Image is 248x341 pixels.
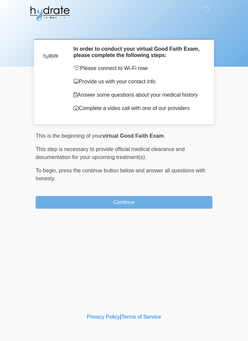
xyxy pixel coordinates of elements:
[36,168,59,173] span: To begin,
[102,133,164,139] strong: virtual Good Faith Exam
[29,5,70,22] img: Hydrate IV Bar - Glendale Logo
[120,314,121,320] a: |
[73,64,202,72] p: Please connect to Wi-Fi now
[73,46,202,58] h2: In order to conduct your virtual Good Faith Exam, please complete the following steps:
[36,196,212,209] button: Continue
[73,91,202,99] p: Answer some questions about your medical history
[36,168,205,181] span: press the continue button below and answer all questions with honesty.
[164,133,165,139] span: .
[36,146,185,160] span: This step is necessary to provide official medical clearance and documentation for your upcoming ...
[31,24,217,36] h1: ‎ ‎ ‎
[73,104,202,112] p: Complete a video call with one of our providers
[41,46,61,66] img: Agent Avatar
[36,133,102,139] span: This is the beginning of your
[73,78,202,86] p: Provide us with your contact info
[87,314,120,320] a: Privacy Policy
[121,314,161,320] a: Terms of Service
